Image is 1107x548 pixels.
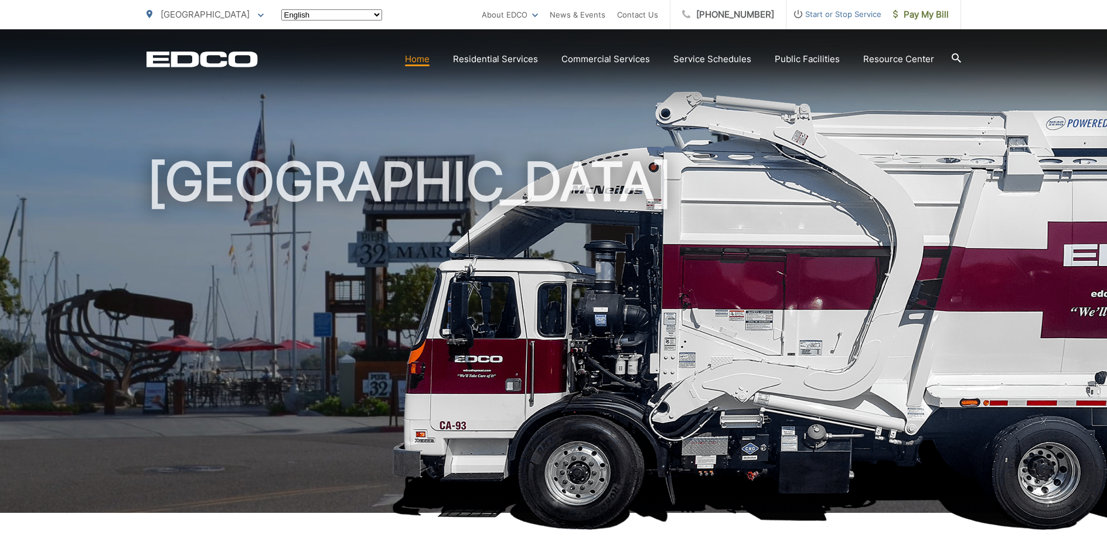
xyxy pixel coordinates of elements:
span: Pay My Bill [893,8,949,22]
a: Contact Us [617,8,658,22]
a: Commercial Services [561,52,650,66]
select: Select a language [281,9,382,21]
h1: [GEOGRAPHIC_DATA] [147,152,961,523]
a: Residential Services [453,52,538,66]
a: About EDCO [482,8,538,22]
span: [GEOGRAPHIC_DATA] [161,9,250,20]
a: Resource Center [863,52,934,66]
a: Public Facilities [775,52,840,66]
a: Home [405,52,430,66]
a: Service Schedules [673,52,751,66]
a: News & Events [550,8,605,22]
a: EDCD logo. Return to the homepage. [147,51,258,67]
